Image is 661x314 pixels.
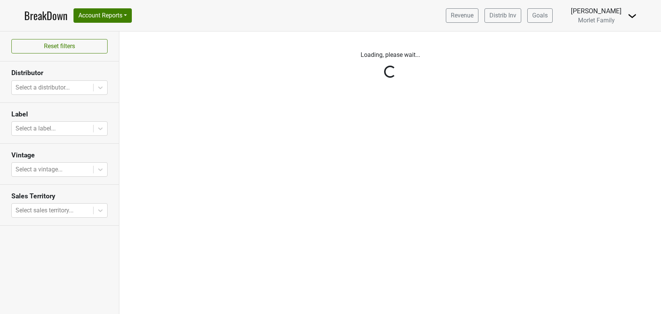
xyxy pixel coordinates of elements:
a: Goals [527,8,553,23]
a: Revenue [446,8,478,23]
p: Loading, please wait... [180,50,600,60]
span: Morlet Family [578,17,615,24]
div: [PERSON_NAME] [571,6,622,16]
button: Account Reports [73,8,132,23]
a: Distrib Inv [484,8,521,23]
a: BreakDown [24,8,67,24]
img: Dropdown Menu [628,11,637,20]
